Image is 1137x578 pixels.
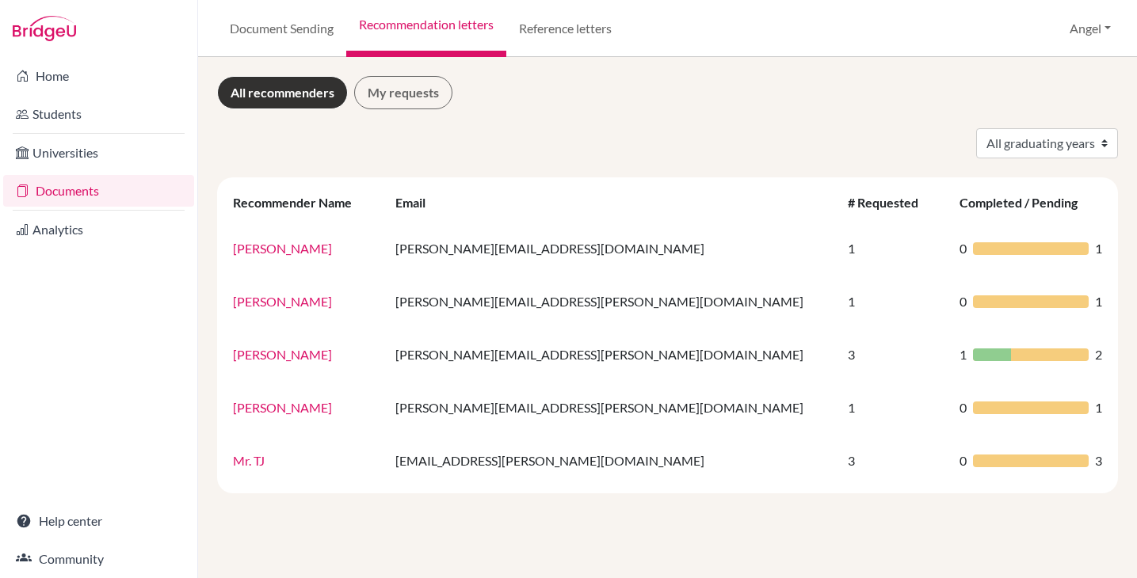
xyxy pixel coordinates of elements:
[3,98,194,130] a: Students
[848,195,934,210] div: # Requested
[3,175,194,207] a: Documents
[1095,451,1102,470] span: 3
[960,451,967,470] span: 0
[3,137,194,169] a: Universities
[838,275,950,328] td: 1
[838,434,950,487] td: 3
[386,275,838,328] td: [PERSON_NAME][EMAIL_ADDRESS][PERSON_NAME][DOMAIN_NAME]
[838,222,950,275] td: 1
[838,328,950,381] td: 3
[960,345,967,364] span: 1
[960,292,967,311] span: 0
[1095,292,1102,311] span: 1
[386,434,838,487] td: [EMAIL_ADDRESS][PERSON_NAME][DOMAIN_NAME]
[233,453,265,468] a: Mr. TJ
[354,76,452,109] a: My requests
[960,239,967,258] span: 0
[838,381,950,434] td: 1
[3,543,194,575] a: Community
[13,16,76,41] img: Bridge-U
[1095,398,1102,417] span: 1
[3,505,194,537] a: Help center
[233,400,332,415] a: [PERSON_NAME]
[1095,239,1102,258] span: 1
[1063,13,1118,44] button: Angel
[233,294,332,309] a: [PERSON_NAME]
[233,347,332,362] a: [PERSON_NAME]
[233,195,368,210] div: Recommender Name
[3,60,194,92] a: Home
[217,76,348,109] a: All recommenders
[386,328,838,381] td: [PERSON_NAME][EMAIL_ADDRESS][PERSON_NAME][DOMAIN_NAME]
[3,214,194,245] a: Analytics
[960,398,967,417] span: 0
[1095,345,1102,364] span: 2
[960,195,1093,210] div: Completed / Pending
[386,222,838,275] td: [PERSON_NAME][EMAIL_ADDRESS][DOMAIN_NAME]
[386,381,838,434] td: [PERSON_NAME][EMAIL_ADDRESS][PERSON_NAME][DOMAIN_NAME]
[395,195,441,210] div: Email
[233,241,332,256] a: [PERSON_NAME]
